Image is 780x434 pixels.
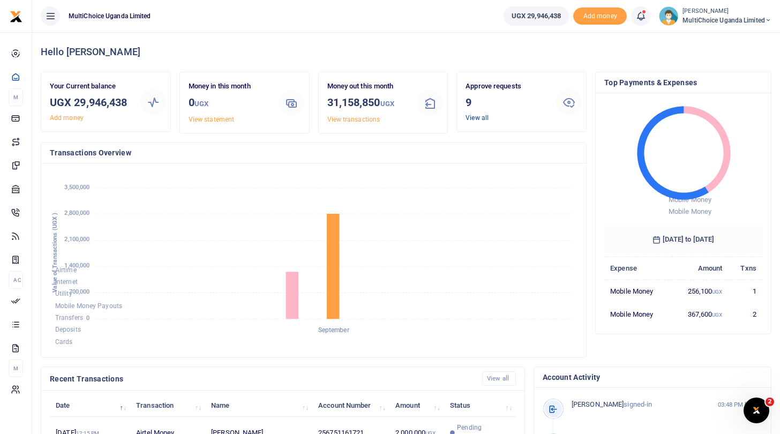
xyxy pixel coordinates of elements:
[573,8,627,25] li: Toup your wallet
[189,94,271,112] h3: 0
[744,398,769,423] iframe: Intercom live chat
[659,6,771,26] a: profile-user [PERSON_NAME] MultiChoice Uganda Limited
[312,394,389,417] th: Account Number: activate to sort column ascending
[10,12,22,20] a: logo-small logo-large logo-large
[9,360,23,377] li: M
[766,398,774,406] span: 2
[50,94,132,110] h3: UGX 29,946,438
[50,81,132,92] p: Your Current balance
[466,114,489,122] a: View all
[55,326,81,334] span: Deposits
[604,77,762,88] h4: Top Payments & Expenses
[64,11,155,21] span: MultiChoice Uganda Limited
[194,100,208,108] small: UGX
[671,303,729,325] td: 367,600
[55,266,77,274] span: Airtime
[712,312,722,318] small: UGX
[327,94,409,112] h3: 31,158,850
[499,6,573,26] li: Wallet ballance
[604,257,671,280] th: Expense
[604,280,671,303] td: Mobile Money
[9,271,23,289] li: Ac
[69,288,90,295] tspan: 700,000
[682,16,771,25] span: MultiChoice Uganda Limited
[504,6,569,26] a: UGX 29,946,438
[712,289,722,295] small: UGX
[573,8,627,25] span: Add money
[41,46,771,58] h4: Hello [PERSON_NAME]
[669,196,711,204] span: Mobile Money
[671,257,729,280] th: Amount
[444,394,516,417] th: Status: activate to sort column ascending
[205,394,312,417] th: Name: activate to sort column ascending
[64,262,89,269] tspan: 1,400,000
[55,290,72,298] span: Utility
[482,371,516,386] a: View all
[55,302,122,310] span: Mobile Money Payouts
[318,327,350,334] tspan: September
[50,394,130,417] th: Date: activate to sort column descending
[572,400,624,408] span: [PERSON_NAME]
[729,303,762,325] td: 2
[86,315,89,321] tspan: 0
[389,394,444,417] th: Amount: activate to sort column ascending
[572,399,715,410] p: signed-in
[512,11,561,21] span: UGX 29,946,438
[682,7,771,16] small: [PERSON_NAME]
[729,257,762,280] th: Txns
[50,147,577,159] h4: Transactions Overview
[718,400,763,409] small: 03:48 PM [DATE]
[9,88,23,106] li: M
[573,11,627,19] a: Add money
[659,6,678,26] img: profile-user
[189,81,271,92] p: Money in this month
[55,278,78,286] span: Internet
[55,314,83,321] span: Transfers
[64,210,89,217] tspan: 2,800,000
[130,394,205,417] th: Transaction: activate to sort column ascending
[466,81,547,92] p: Approve requests
[380,100,394,108] small: UGX
[604,303,671,325] td: Mobile Money
[55,338,73,346] span: Cards
[327,81,409,92] p: Money out this month
[64,236,89,243] tspan: 2,100,000
[671,280,729,303] td: 256,100
[64,184,89,191] tspan: 3,500,000
[669,207,711,215] span: Mobile Money
[466,94,547,110] h3: 9
[50,114,84,122] a: Add money
[604,227,762,252] h6: [DATE] to [DATE]
[543,371,762,383] h4: Account Activity
[10,10,22,23] img: logo-small
[189,116,234,123] a: View statement
[50,373,474,385] h4: Recent Transactions
[52,213,59,293] text: Value of Transactions (UGX )
[327,116,380,123] a: View transactions
[729,280,762,303] td: 1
